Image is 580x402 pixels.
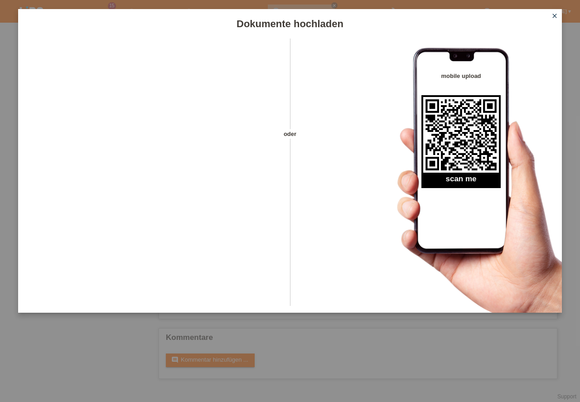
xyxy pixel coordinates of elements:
[274,129,306,139] span: oder
[421,73,501,79] h4: mobile upload
[32,61,274,288] iframe: Upload
[421,174,501,188] h2: scan me
[18,18,562,29] h1: Dokumente hochladen
[549,11,561,22] a: close
[551,12,558,19] i: close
